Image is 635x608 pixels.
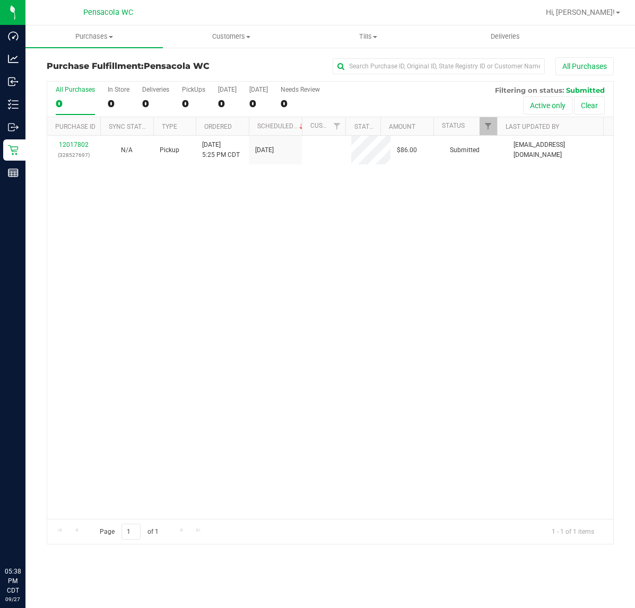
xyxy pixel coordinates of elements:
[142,86,169,93] div: Deliveries
[566,86,605,94] span: Submitted
[218,86,237,93] div: [DATE]
[83,8,133,17] span: Pensacola WC
[546,8,615,16] span: Hi, [PERSON_NAME]!
[8,168,19,178] inline-svg: Reports
[163,25,300,48] a: Customers
[574,96,605,114] button: Clear
[328,117,345,135] a: Filter
[25,32,163,41] span: Purchases
[142,98,169,110] div: 0
[121,524,141,540] input: 1
[249,86,268,93] div: [DATE]
[506,123,559,130] a: Last Updated By
[108,86,129,93] div: In Store
[437,25,575,48] a: Deliveries
[8,122,19,133] inline-svg: Outbound
[5,567,21,595] p: 05:38 PM CDT
[523,96,572,114] button: Active only
[218,98,237,110] div: 0
[56,98,95,110] div: 0
[121,146,133,154] span: Not Applicable
[160,145,179,155] span: Pickup
[514,140,607,160] span: [EMAIL_ADDRESS][DOMAIN_NAME]
[555,57,614,75] button: All Purchases
[56,86,95,93] div: All Purchases
[54,150,94,160] p: (328527697)
[8,31,19,41] inline-svg: Dashboard
[281,86,320,93] div: Needs Review
[55,123,95,130] a: Purchase ID
[281,98,320,110] div: 0
[257,122,306,130] a: Scheduled
[202,140,240,160] span: [DATE] 5:25 PM CDT
[450,145,480,155] span: Submitted
[162,123,177,130] a: Type
[389,123,415,130] a: Amount
[5,595,21,603] p: 09/27
[300,25,437,48] a: Tills
[144,61,210,71] span: Pensacola WC
[59,141,89,148] a: 12017802
[476,32,534,41] span: Deliveries
[121,145,133,155] button: N/A
[8,76,19,87] inline-svg: Inbound
[182,98,205,110] div: 0
[204,123,232,130] a: Ordered
[249,98,268,110] div: 0
[11,523,42,555] iframe: Resource center
[8,99,19,110] inline-svg: Inventory
[310,122,343,129] a: Customer
[25,25,163,48] a: Purchases
[354,123,410,130] a: State Registry ID
[333,58,545,74] input: Search Purchase ID, Original ID, State Registry ID or Customer Name...
[8,54,19,64] inline-svg: Analytics
[495,86,564,94] span: Filtering on status:
[108,98,129,110] div: 0
[543,524,603,540] span: 1 - 1 of 1 items
[182,86,205,93] div: PickUps
[8,145,19,155] inline-svg: Retail
[91,524,167,540] span: Page of 1
[480,117,497,135] a: Filter
[255,145,274,155] span: [DATE]
[109,123,150,130] a: Sync Status
[300,32,437,41] span: Tills
[47,61,236,71] h3: Purchase Fulfillment:
[163,32,300,41] span: Customers
[442,122,465,129] a: Status
[397,145,417,155] span: $86.00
